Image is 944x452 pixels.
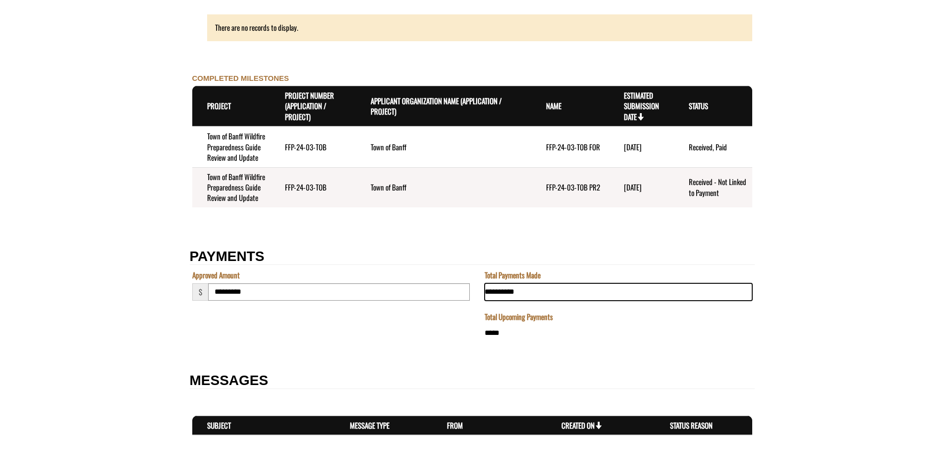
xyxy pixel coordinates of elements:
[546,100,561,111] a: Name
[207,420,231,431] a: Subject
[207,14,752,41] div: There are no records to display.
[285,90,334,122] a: Project Number (Application / Project)
[270,127,356,167] td: FFP-24-03-TOB
[674,167,752,207] td: Received - Not Linked to Payment
[674,127,752,167] td: Received, Paid
[670,420,713,431] a: Status Reason
[485,312,553,322] label: Total Upcoming Payments
[190,373,755,389] h2: MESSAGES
[2,45,158,56] a: Template - Final Outcomes Report (Schedules AandB).docx
[447,420,463,431] a: From
[356,127,531,167] td: Town of Banff
[2,34,79,44] label: Final Reporting Template File
[561,420,602,431] a: Created On
[190,249,755,265] h2: PAYMENTS
[192,283,208,301] span: $
[609,167,674,207] td: 12/31/2024
[482,270,755,353] fieldset: Section
[207,100,231,111] a: Project
[2,11,141,22] a: Template - Progress Report (Schedules AandB).docx
[689,100,708,111] a: Status
[485,270,541,280] label: Total Payments Made
[356,167,531,207] td: Town of Banff
[190,270,472,311] fieldset: Section
[531,127,609,167] td: FFP-24-03-TOB FOR
[192,270,240,280] label: Approved Amount
[192,167,270,207] td: Town of Banff Wildfire Preparedness Guide Review and Update
[192,127,270,167] td: Town of Banff Wildfire Preparedness Guide Review and Update
[609,127,674,167] td: 3/31/2025
[192,14,752,41] div: There are no records to display.
[733,416,752,435] th: Actions
[531,167,609,207] td: FFP-24-03-TOB PR2
[624,90,659,122] a: Estimated Submission Date
[624,182,642,193] time: [DATE]
[2,67,58,78] label: File field for users to download amendment request template
[192,73,289,83] label: COMPLETED MILESTONES
[350,420,389,431] a: Message Type
[270,167,356,207] td: FFP-24-03-TOB
[2,79,10,90] div: ---
[371,95,502,117] a: Applicant Organization Name (Application / Project)
[624,141,642,152] time: [DATE]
